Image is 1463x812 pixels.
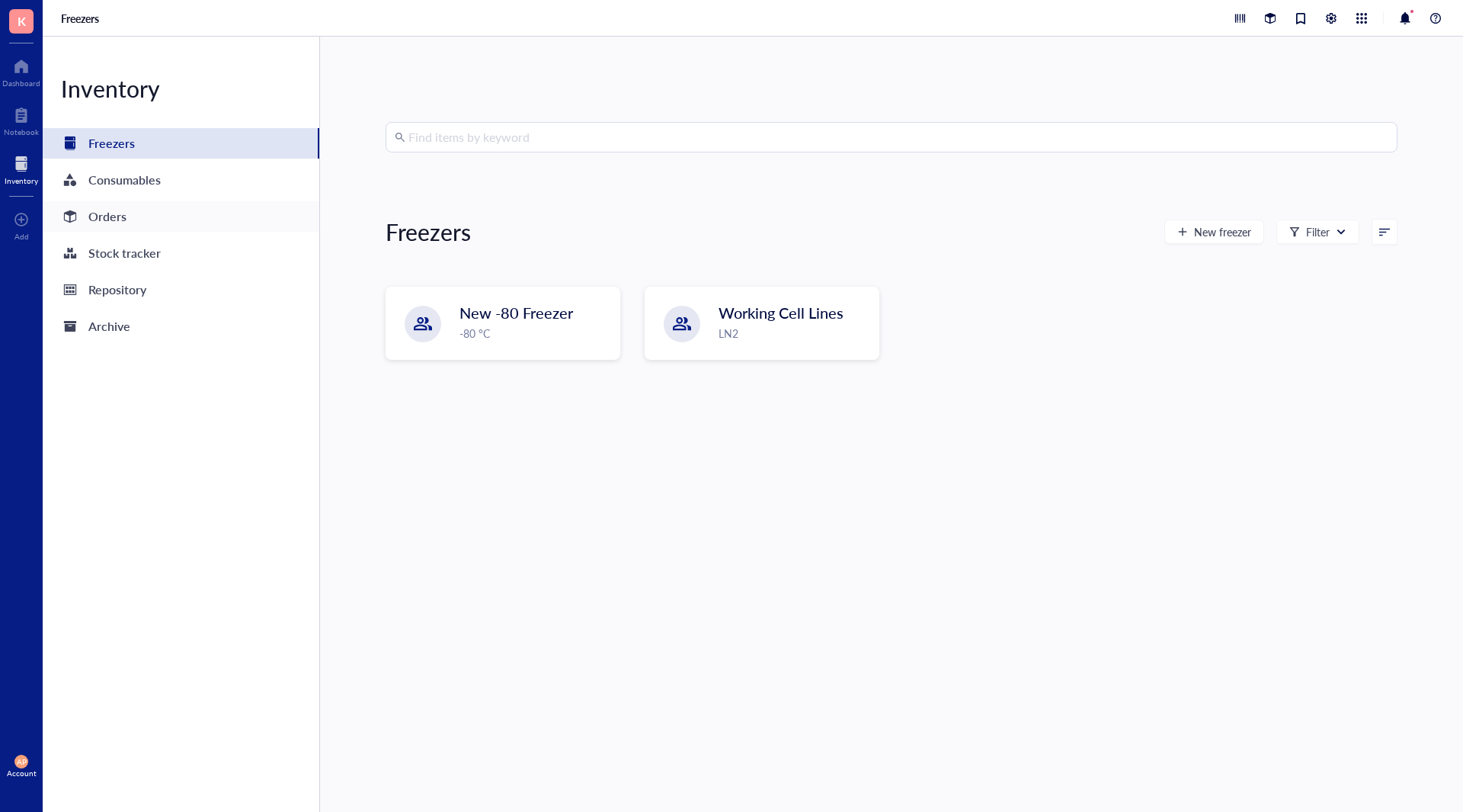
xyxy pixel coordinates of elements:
div: Add [14,232,29,241]
a: Dashboard [2,54,40,88]
div: LN2 [719,325,869,342]
a: Consumables [43,165,319,195]
a: Orders [43,201,319,232]
span: K [18,11,26,30]
div: -80 °C [459,325,610,342]
a: Notebook [4,103,39,136]
a: Freezers [43,128,319,159]
div: Notebook [4,127,39,136]
div: Consumables [88,169,161,191]
div: Inventory [43,73,319,104]
a: Archive [43,311,319,342]
a: Freezers [61,11,102,25]
a: Stock tracker [43,238,319,268]
button: New freezer [1164,220,1264,244]
a: Repository [43,274,319,305]
span: New freezer [1194,226,1251,238]
div: Stock tracker [88,242,161,264]
div: Archive [88,316,130,337]
div: Orders [88,206,126,227]
span: New -80 Freezer [459,302,573,323]
div: Freezers [386,217,471,247]
div: Account [7,769,37,778]
span: AP [17,757,27,766]
div: Repository [88,279,146,300]
div: Filter [1306,223,1330,240]
div: Freezers [88,133,135,154]
div: Dashboard [2,79,40,88]
a: Inventory [5,152,38,185]
div: Inventory [5,176,38,185]
span: Working Cell Lines [719,302,844,323]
